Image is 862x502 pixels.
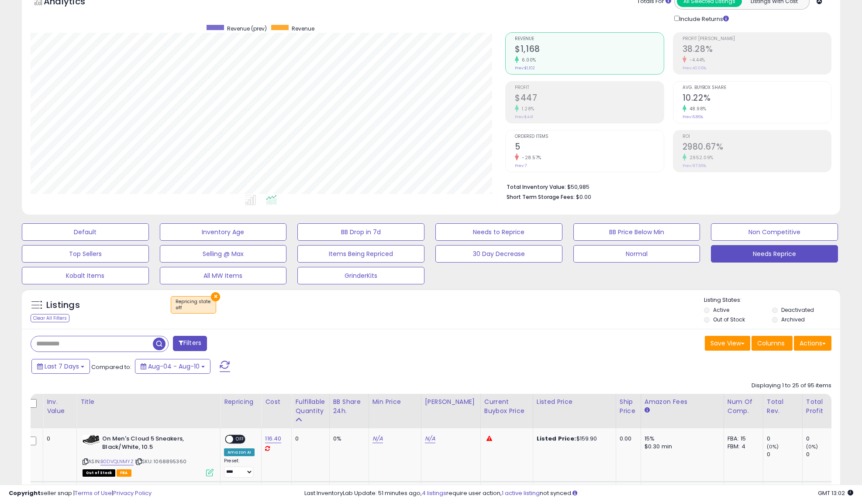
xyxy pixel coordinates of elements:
[537,435,609,443] div: $159.90
[683,93,831,105] h2: 10.22%
[45,362,79,371] span: Last 7 Days
[645,397,720,406] div: Amazon Fees
[224,448,255,456] div: Amazon AI
[160,223,287,241] button: Inventory Age
[265,434,281,443] a: 116.40
[668,14,740,24] div: Include Returns
[781,316,805,323] label: Archived
[806,397,838,416] div: Total Profit
[83,435,100,445] img: 416k7R8Q-gL._SL40_.jpg
[573,245,700,263] button: Normal
[573,223,700,241] button: BB Price Below Min
[148,362,200,371] span: Aug-04 - Aug-10
[176,305,211,311] div: off
[224,397,258,406] div: Repricing
[372,434,383,443] a: N/A
[160,245,287,263] button: Selling @ Max
[297,267,424,284] button: GrinderKits
[515,44,663,56] h2: $1,168
[728,435,756,443] div: FBA: 15
[728,443,756,451] div: FBM: 4
[515,85,663,90] span: Profit
[705,336,750,351] button: Save View
[22,223,149,241] button: Default
[100,458,134,465] a: B0DVQLNMYZ
[265,397,288,406] div: Cost
[752,336,793,351] button: Columns
[767,397,799,416] div: Total Rev.
[422,489,446,497] a: 4 listings
[683,44,831,56] h2: 38.28%
[9,489,41,497] strong: Copyright
[292,25,314,32] span: Revenue
[233,436,247,443] span: OFF
[113,489,152,497] a: Privacy Policy
[806,435,841,443] div: 0
[117,469,131,477] span: FBA
[9,489,152,498] div: seller snap | |
[683,85,831,90] span: Avg. Buybox Share
[683,134,831,139] span: ROI
[704,296,840,304] p: Listing States:
[806,451,841,458] div: 0
[645,443,717,451] div: $0.30 min
[46,299,80,311] h5: Listings
[515,114,533,120] small: Prev: $441
[102,435,208,453] b: On Men's Cloud 5 Sneakers, Black/White, 10.5
[47,435,70,443] div: 0
[295,397,325,416] div: Fulfillable Quantity
[767,443,779,450] small: (0%)
[297,223,424,241] button: BB Drop in 7d
[728,397,759,416] div: Num of Comp.
[767,451,802,458] div: 0
[135,458,186,465] span: | SKU: 1068895360
[211,292,220,301] button: ×
[519,154,541,161] small: -28.57%
[818,489,853,497] span: 2025-08-18 13:02 GMT
[91,363,131,371] span: Compared to:
[515,37,663,41] span: Revenue
[537,434,576,443] b: Listed Price:
[686,106,707,112] small: 48.98%
[75,489,112,497] a: Terms of Use
[519,106,534,112] small: 1.28%
[47,397,73,416] div: Inv. value
[683,114,703,120] small: Prev: 6.86%
[645,435,717,443] div: 15%
[333,435,362,443] div: 0%
[224,458,255,478] div: Preset:
[683,65,706,71] small: Prev: 40.06%
[620,435,634,443] div: 0.00
[515,65,535,71] small: Prev: $1,102
[683,163,706,168] small: Prev: 97.66%
[135,359,210,374] button: Aug-04 - Aug-10
[176,298,211,311] span: Repricing state :
[295,435,322,443] div: 0
[507,181,825,191] li: $50,985
[83,435,214,475] div: ASIN:
[22,267,149,284] button: Kobalt Items
[31,314,69,322] div: Clear All Filters
[173,336,207,351] button: Filters
[645,406,650,414] small: Amazon Fees.
[304,489,853,498] div: Last InventoryLab Update: 51 minutes ago, require user action, not synced.
[752,382,831,390] div: Displaying 1 to 25 of 95 items
[297,245,424,263] button: Items Being Repriced
[711,245,838,263] button: Needs Reprice
[757,339,785,348] span: Columns
[576,193,591,201] span: $0.00
[80,397,217,406] div: Title
[333,397,365,416] div: BB Share 24h.
[683,142,831,154] h2: 2980.67%
[425,397,477,406] div: [PERSON_NAME]
[515,134,663,139] span: Ordered Items
[507,193,575,201] b: Short Term Storage Fees:
[519,57,536,63] small: 6.00%
[713,316,745,323] label: Out of Stock
[711,223,838,241] button: Non Competitive
[83,469,115,477] span: All listings that are currently out of stock and unavailable for purchase on Amazon
[806,443,818,450] small: (0%)
[794,336,831,351] button: Actions
[515,142,663,154] h2: 5
[507,183,566,191] b: Total Inventory Value:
